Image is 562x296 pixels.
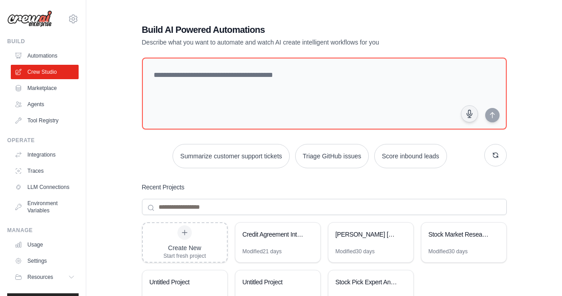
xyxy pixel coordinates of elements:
div: Modified 21 days [243,248,282,255]
button: Get new suggestions [484,144,507,166]
a: Automations [11,49,79,63]
span: Resources [27,274,53,281]
a: Settings [11,254,79,268]
h3: Recent Projects [142,183,185,192]
a: Agents [11,97,79,112]
div: [PERSON_NAME] [PERSON_NAME] Growth Value Analyzer [336,230,397,239]
a: Usage [11,238,79,252]
a: LLM Connections [11,180,79,194]
button: Summarize customer support tickets [173,144,289,168]
div: Stock Pick Expert Analyzer [336,278,397,287]
div: Create New [164,243,206,252]
div: Untitled Project [243,278,304,287]
div: Modified 30 days [336,248,375,255]
div: Stock Market Research Automation [429,230,490,239]
a: Integrations [11,148,79,162]
a: Environment Variables [11,196,79,218]
img: Logo [7,10,52,27]
a: Crew Studio [11,65,79,79]
p: Describe what you want to automate and watch AI create intelligent workflows for you [142,38,444,47]
button: Score inbound leads [374,144,447,168]
div: Build [7,38,79,45]
div: Credit Agreement Interest Rate Extractor [243,230,304,239]
a: Traces [11,164,79,178]
button: Triage GitHub issues [295,144,369,168]
div: Untitled Project [150,278,211,287]
div: Manage [7,227,79,234]
div: Modified 30 days [429,248,468,255]
a: Marketplace [11,81,79,95]
button: Click to speak your automation idea [461,105,478,122]
h1: Build AI Powered Automations [142,23,444,36]
button: Resources [11,270,79,284]
a: Tool Registry [11,113,79,128]
div: Operate [7,137,79,144]
div: Start fresh project [164,252,206,260]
